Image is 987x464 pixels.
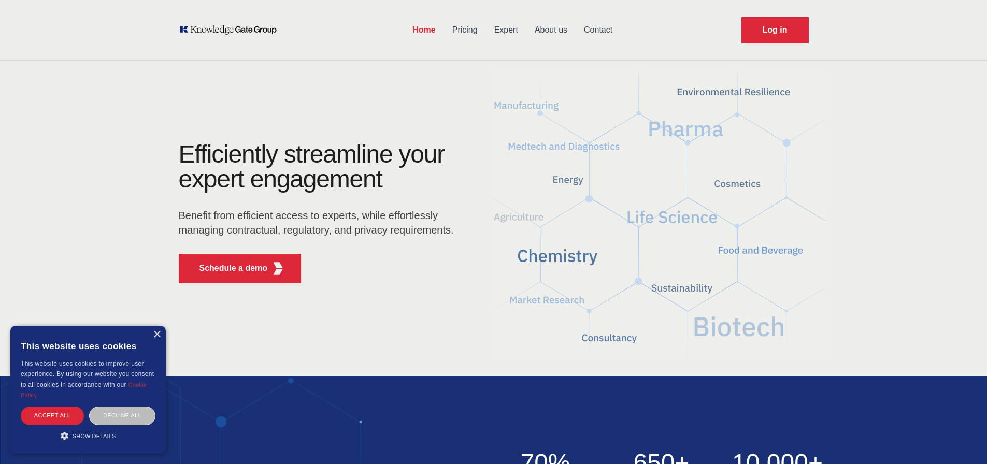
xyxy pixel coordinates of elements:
[199,262,268,274] p: Schedule a demo
[526,17,576,44] a: About us
[179,140,445,193] h1: Efficiently streamline your expert engagement
[576,17,621,44] a: Contact
[179,25,284,35] a: KOL Knowledge Platform: Talk to Key External Experts (KEE)
[21,334,155,358] div: This website uses cookies
[444,17,486,44] a: Pricing
[153,331,161,339] div: Close
[73,433,116,439] span: Show details
[179,254,302,283] button: Schedule a demoKGG Fifth Element RED
[21,430,155,441] div: Show details
[21,407,84,425] div: Accept all
[741,17,809,43] a: Request Demo
[486,17,526,44] a: Expert
[179,208,461,237] p: Benefit from efficient access to experts, while effortlessly managing contractual, regulatory, an...
[404,17,444,44] a: Home
[21,360,154,388] span: This website uses cookies to improve user experience. By using our website you consent to all coo...
[494,67,825,366] img: KGG Fifth Element RED
[271,262,284,275] img: KGG Fifth Element RED
[21,382,147,398] a: Cookie Policy
[89,407,155,425] div: Decline all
